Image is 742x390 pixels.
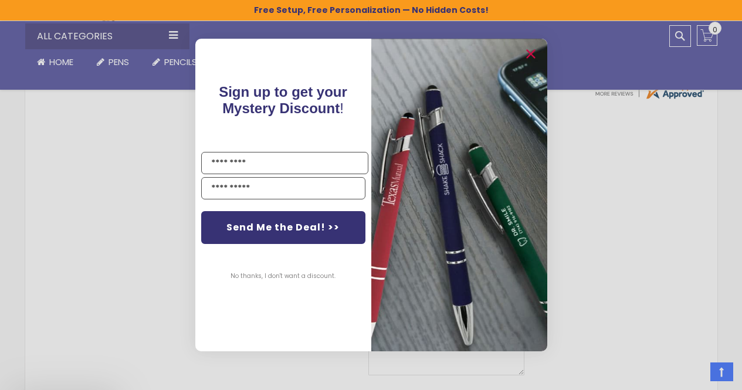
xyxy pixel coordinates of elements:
[219,84,347,116] span: !
[521,45,540,63] button: Close dialog
[225,262,341,291] button: No thanks, I don't want a discount.
[219,84,347,116] span: Sign up to get your Mystery Discount
[201,211,365,244] button: Send Me the Deal! >>
[371,39,547,351] img: pop-up-image
[645,358,742,390] iframe: Google Customer Reviews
